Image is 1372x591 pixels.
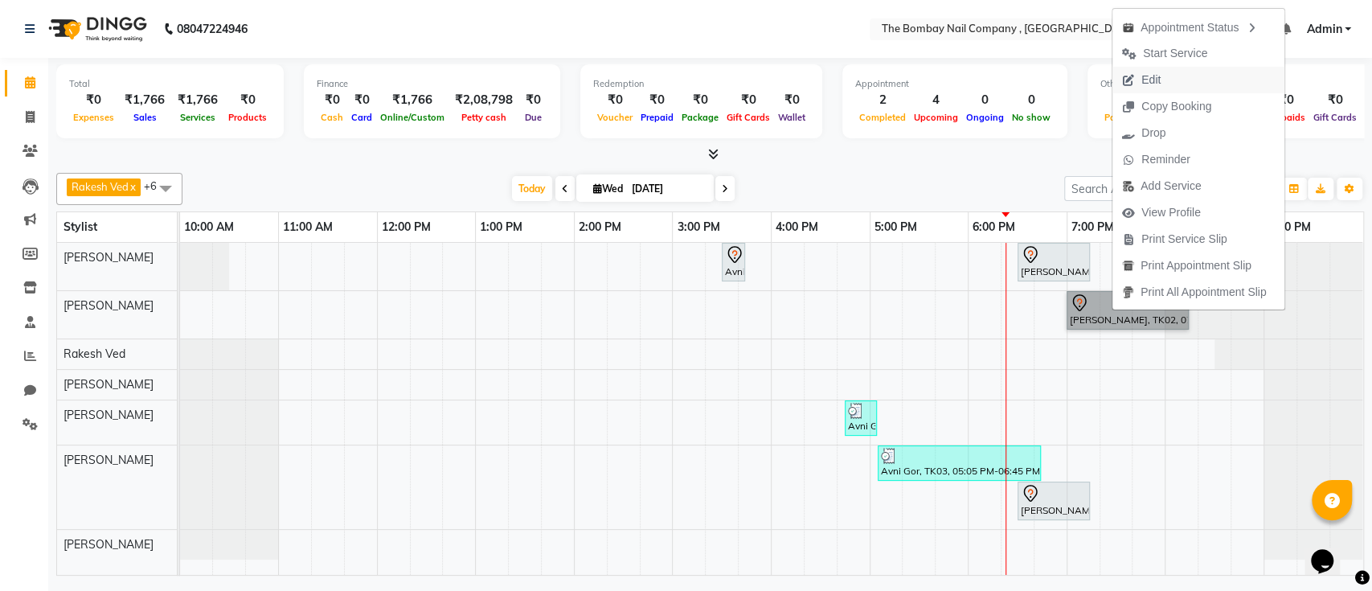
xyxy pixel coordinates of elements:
[69,91,118,109] div: ₹0
[129,180,136,193] a: x
[870,215,921,239] a: 5:00 PM
[627,177,707,201] input: 2025-09-03
[317,77,547,91] div: Finance
[376,91,448,109] div: ₹1,766
[1141,204,1201,221] span: View Profile
[673,215,723,239] a: 3:00 PM
[774,112,809,123] span: Wallet
[69,112,118,123] span: Expenses
[512,176,552,201] span: Today
[1122,180,1134,192] img: add-service.png
[1122,286,1134,298] img: printall.png
[63,453,154,467] span: [PERSON_NAME]
[1100,77,1361,91] div: Other sales
[1122,22,1134,34] img: apt_status.png
[1122,260,1134,272] img: printapt.png
[1064,176,1205,201] input: Search Appointment
[1306,21,1341,38] span: Admin
[347,112,376,123] span: Card
[63,537,154,552] span: [PERSON_NAME]
[774,91,809,109] div: ₹0
[378,215,435,239] a: 12:00 PM
[969,215,1019,239] a: 6:00 PM
[879,448,1039,478] div: Avni Gor, TK03, 05:05 PM-06:45 PM, Manicures - Basic Manicure,Pedicure - Basic Pedicure,Threading...
[1264,215,1315,239] a: 9:00 PM
[317,112,347,123] span: Cash
[772,215,822,239] a: 4:00 PM
[144,179,169,192] span: +6
[1100,112,1150,123] span: Packages
[1304,527,1356,575] iframe: chat widget
[723,91,774,109] div: ₹0
[317,91,347,109] div: ₹0
[457,112,510,123] span: Petty cash
[1112,13,1284,40] div: Appointment Status
[855,77,1055,91] div: Appointment
[1141,231,1227,248] span: Print Service Slip
[593,112,637,123] span: Voucher
[678,91,723,109] div: ₹0
[1263,112,1309,123] span: Prepaids
[1143,45,1207,62] span: Start Service
[910,112,962,123] span: Upcoming
[171,91,224,109] div: ₹1,766
[1008,112,1055,123] span: No show
[1141,98,1211,115] span: Copy Booking
[224,91,271,109] div: ₹0
[63,220,97,234] span: Stylist
[1309,91,1361,109] div: ₹0
[962,91,1008,109] div: 0
[855,91,910,109] div: 2
[1141,72,1161,88] span: Edit
[1008,91,1055,109] div: 0
[41,6,151,51] img: logo
[521,112,546,123] span: Due
[678,112,723,123] span: Package
[376,112,448,123] span: Online/Custom
[129,112,161,123] span: Sales
[176,112,219,123] span: Services
[476,215,526,239] a: 1:00 PM
[1309,112,1361,123] span: Gift Cards
[63,298,154,313] span: [PERSON_NAME]
[1141,151,1190,168] span: Reminder
[63,250,154,265] span: [PERSON_NAME]
[69,77,271,91] div: Total
[575,215,625,239] a: 2:00 PM
[519,91,547,109] div: ₹0
[962,112,1008,123] span: Ongoing
[1019,484,1088,518] div: [PERSON_NAME], TK04, 06:30 PM-07:15 PM, Pedicure - Basic Pedicure
[1067,215,1118,239] a: 7:00 PM
[63,408,154,422] span: [PERSON_NAME]
[1141,257,1251,274] span: Print Appointment Slip
[224,112,271,123] span: Products
[846,403,875,433] div: Avni Gor, TK03, 04:45 PM-05:05 PM, Removals - Gel Polish,Removals - Gel Polish
[1141,284,1266,301] span: Print All Appointment Slip
[910,91,962,109] div: 4
[855,112,910,123] span: Completed
[1141,125,1165,142] span: Drop
[180,215,238,239] a: 10:00 AM
[589,183,627,195] span: Wed
[63,377,154,392] span: [PERSON_NAME]
[1100,91,1150,109] div: ₹0
[637,91,678,109] div: ₹0
[448,91,519,109] div: ₹2,08,798
[1263,91,1309,109] div: ₹0
[593,77,809,91] div: Redemption
[1019,245,1088,279] div: [PERSON_NAME], TK04, 06:30 PM-07:15 PM, Pedicure - Basic Pedicure
[118,91,171,109] div: ₹1,766
[279,215,337,239] a: 11:00 AM
[723,112,774,123] span: Gift Cards
[723,245,743,279] div: Avni Gor, TK01, 03:30 PM-03:40 PM, Removals - Gel Polish
[347,91,376,109] div: ₹0
[177,6,248,51] b: 08047224946
[593,91,637,109] div: ₹0
[637,112,678,123] span: Prepaid
[1141,178,1201,195] span: Add Service
[63,347,125,361] span: Rakesh Ved
[72,180,129,193] span: Rakesh Ved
